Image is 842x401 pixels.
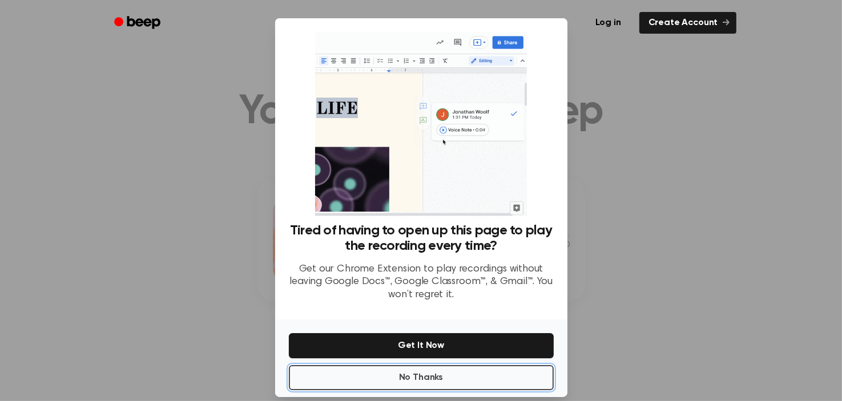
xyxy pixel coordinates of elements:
[106,12,171,34] a: Beep
[584,10,632,36] a: Log in
[289,223,554,254] h3: Tired of having to open up this page to play the recording every time?
[315,32,527,216] img: Beep extension in action
[289,333,554,358] button: Get It Now
[639,12,736,34] a: Create Account
[289,263,554,302] p: Get our Chrome Extension to play recordings without leaving Google Docs™, Google Classroom™, & Gm...
[289,365,554,390] button: No Thanks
